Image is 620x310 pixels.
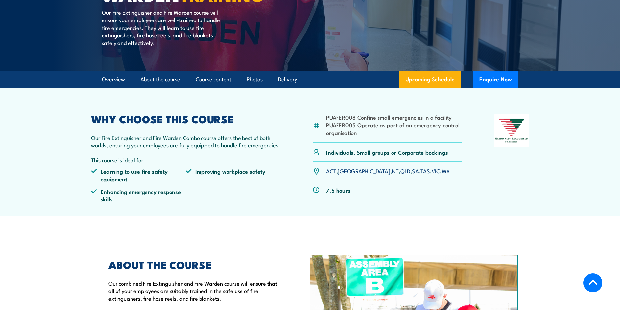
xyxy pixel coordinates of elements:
[326,186,351,194] p: 7.5 hours
[432,167,440,175] a: VIC
[399,71,461,88] a: Upcoming Schedule
[412,167,419,175] a: SA
[91,168,186,183] li: Learning to use fire safety equipment
[91,114,281,123] h2: WHY CHOOSE THIS COURSE
[338,167,390,175] a: [GEOGRAPHIC_DATA]
[473,71,518,88] button: Enquire Now
[91,156,281,164] p: This course is ideal for:
[108,279,280,302] p: Our combined Fire Extinguisher and Fire Warden course will ensure that all of your employees are ...
[102,71,125,88] a: Overview
[442,167,450,175] a: WA
[400,167,410,175] a: QLD
[278,71,297,88] a: Delivery
[326,167,450,175] p: , , , , , , ,
[102,8,221,47] p: Our Fire Extinguisher and Fire Warden course will ensure your employees are well-trained to handl...
[108,260,280,269] h2: ABOUT THE COURSE
[247,71,263,88] a: Photos
[326,148,448,156] p: Individuals, Small groups or Corporate bookings
[326,114,462,121] li: PUAFER008 Confine small emergencies in a facility
[392,167,399,175] a: NT
[140,71,180,88] a: About the course
[494,114,529,147] img: Nationally Recognised Training logo.
[91,134,281,149] p: Our Fire Extinguisher and Fire Warden Combo course offers the best of both worlds, ensuring your ...
[186,168,281,183] li: Improving workplace safety
[420,167,430,175] a: TAS
[326,167,336,175] a: ACT
[196,71,231,88] a: Course content
[91,188,186,203] li: Enhancing emergency response skills
[326,121,462,136] li: PUAFER005 Operate as part of an emergency control organisation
